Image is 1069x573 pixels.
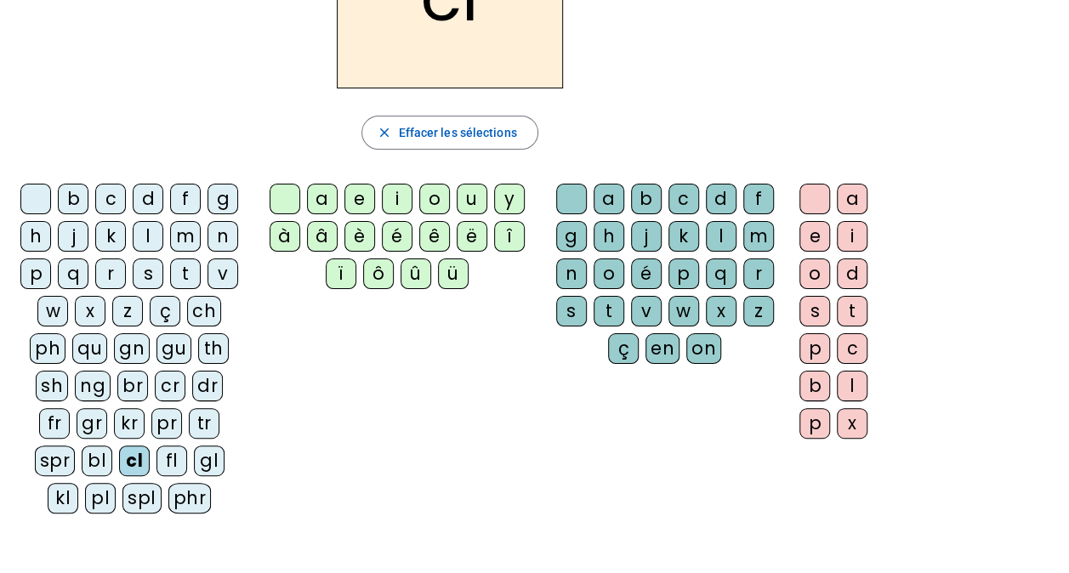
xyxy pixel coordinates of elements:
[438,258,469,289] div: ü
[75,371,111,401] div: ng
[72,333,107,364] div: qu
[494,221,525,252] div: î
[30,333,65,364] div: ph
[82,445,112,476] div: bl
[401,258,431,289] div: û
[133,184,163,214] div: d
[837,371,867,401] div: l
[151,408,182,439] div: pr
[799,296,830,326] div: s
[37,296,68,326] div: w
[837,408,867,439] div: x
[837,296,867,326] div: t
[743,221,774,252] div: m
[631,258,662,289] div: é
[156,445,187,476] div: fl
[556,296,587,326] div: s
[189,408,219,439] div: tr
[706,258,736,289] div: q
[114,408,145,439] div: kr
[35,445,76,476] div: spr
[208,258,238,289] div: v
[706,296,736,326] div: x
[85,483,116,513] div: pl
[837,184,867,214] div: a
[631,221,662,252] div: j
[194,445,225,476] div: gl
[95,258,126,289] div: r
[799,408,830,439] div: p
[608,333,639,364] div: ç
[39,408,70,439] div: fr
[170,184,201,214] div: f
[494,184,525,214] div: y
[361,116,537,150] button: Effacer les sélections
[668,184,699,214] div: c
[133,221,163,252] div: l
[198,333,229,364] div: th
[208,221,238,252] div: n
[837,258,867,289] div: d
[556,221,587,252] div: g
[119,445,150,476] div: cl
[631,184,662,214] div: b
[743,296,774,326] div: z
[117,371,148,401] div: br
[36,371,68,401] div: sh
[594,184,624,214] div: a
[594,258,624,289] div: o
[344,221,375,252] div: è
[382,221,412,252] div: é
[645,333,679,364] div: en
[114,333,150,364] div: gn
[58,184,88,214] div: b
[668,221,699,252] div: k
[419,221,450,252] div: ê
[112,296,143,326] div: z
[344,184,375,214] div: e
[398,122,516,143] span: Effacer les sélections
[706,221,736,252] div: l
[799,371,830,401] div: b
[77,408,107,439] div: gr
[208,184,238,214] div: g
[75,296,105,326] div: x
[307,221,338,252] div: â
[58,221,88,252] div: j
[376,125,391,140] mat-icon: close
[170,258,201,289] div: t
[457,221,487,252] div: ë
[270,221,300,252] div: à
[133,258,163,289] div: s
[706,184,736,214] div: d
[58,258,88,289] div: q
[743,184,774,214] div: f
[187,296,221,326] div: ch
[743,258,774,289] div: r
[594,296,624,326] div: t
[382,184,412,214] div: i
[95,221,126,252] div: k
[150,296,180,326] div: ç
[686,333,721,364] div: on
[170,221,201,252] div: m
[837,333,867,364] div: c
[668,258,699,289] div: p
[556,258,587,289] div: n
[799,221,830,252] div: e
[457,184,487,214] div: u
[419,184,450,214] div: o
[594,221,624,252] div: h
[168,483,212,513] div: phr
[156,333,191,364] div: gu
[122,483,162,513] div: spl
[95,184,126,214] div: c
[20,221,51,252] div: h
[837,221,867,252] div: i
[799,333,830,364] div: p
[326,258,356,289] div: ï
[155,371,185,401] div: cr
[799,258,830,289] div: o
[363,258,394,289] div: ô
[20,258,51,289] div: p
